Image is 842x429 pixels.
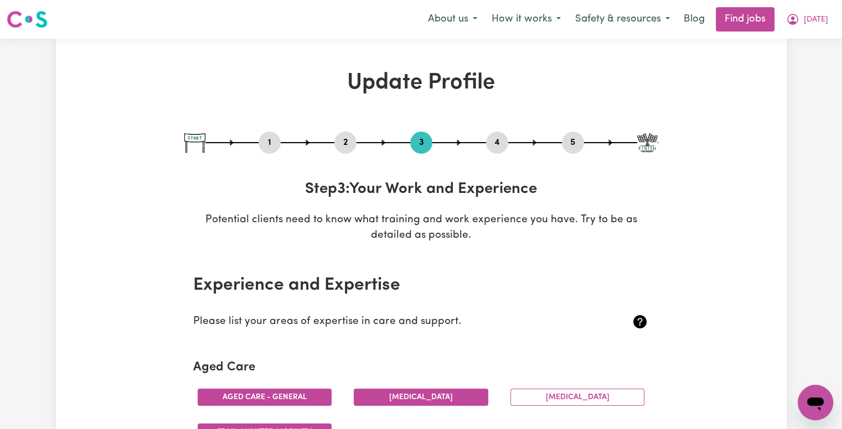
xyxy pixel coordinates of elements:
[184,180,658,199] h3: Step 3 : Your Work and Experience
[354,389,488,406] button: [MEDICAL_DATA]
[716,7,774,32] a: Find jobs
[198,389,332,406] button: Aged care - General
[779,8,835,31] button: My Account
[184,212,658,244] p: Potential clients need to know what training and work experience you have. Try to be as detailed ...
[562,135,584,150] button: Go to step 5
[334,135,357,150] button: Go to step 2
[193,275,649,296] h2: Experience and Expertise
[184,70,658,96] h1: Update Profile
[798,385,833,420] iframe: Button to launch messaging window
[7,7,48,32] a: Careseekers logo
[410,135,432,150] button: Go to step 3
[259,135,281,150] button: Go to step 1
[193,314,574,330] p: Please list your areas of expertise in care and support.
[510,389,645,406] button: [MEDICAL_DATA]
[484,8,568,31] button: How it works
[486,135,508,150] button: Go to step 4
[421,8,484,31] button: About us
[804,14,828,26] span: [DATE]
[677,7,711,32] a: Blog
[193,360,649,375] h2: Aged Care
[7,9,48,29] img: Careseekers logo
[568,8,677,31] button: Safety & resources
